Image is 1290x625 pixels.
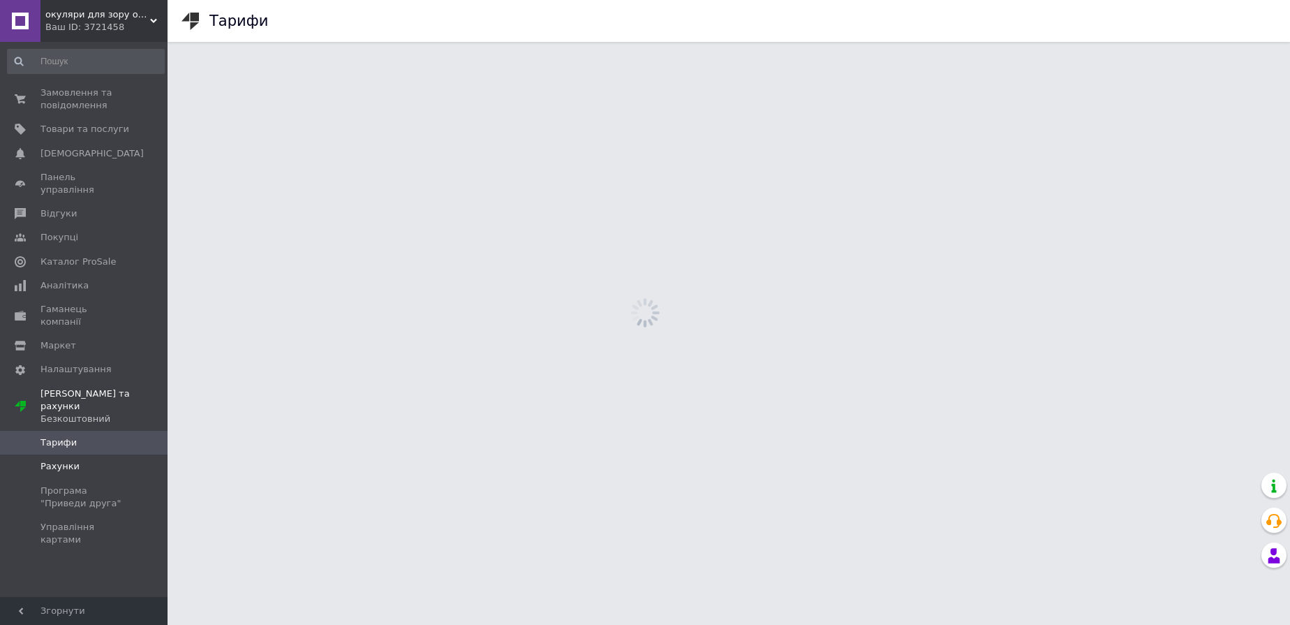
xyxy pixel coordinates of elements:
[209,13,268,29] h1: Тарифи
[40,123,129,135] span: Товари та послуги
[40,485,129,510] span: Програма "Приведи друга"
[40,413,168,425] div: Безкоштовний
[40,147,144,160] span: [DEMOGRAPHIC_DATA]
[40,460,80,473] span: Рахунки
[40,436,77,449] span: Тарифи
[40,87,129,112] span: Замовлення та повідомлення
[40,521,129,546] span: Управління картами
[45,8,150,21] span: окуляри для зору оптом і в роздріб
[40,256,116,268] span: Каталог ProSale
[40,388,168,426] span: [PERSON_NAME] та рахунки
[45,21,168,34] div: Ваш ID: 3721458
[40,363,112,376] span: Налаштування
[40,303,129,328] span: Гаманець компанії
[40,339,76,352] span: Маркет
[40,207,77,220] span: Відгуки
[40,231,78,244] span: Покупці
[7,49,165,74] input: Пошук
[40,279,89,292] span: Аналітика
[40,171,129,196] span: Панель управління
